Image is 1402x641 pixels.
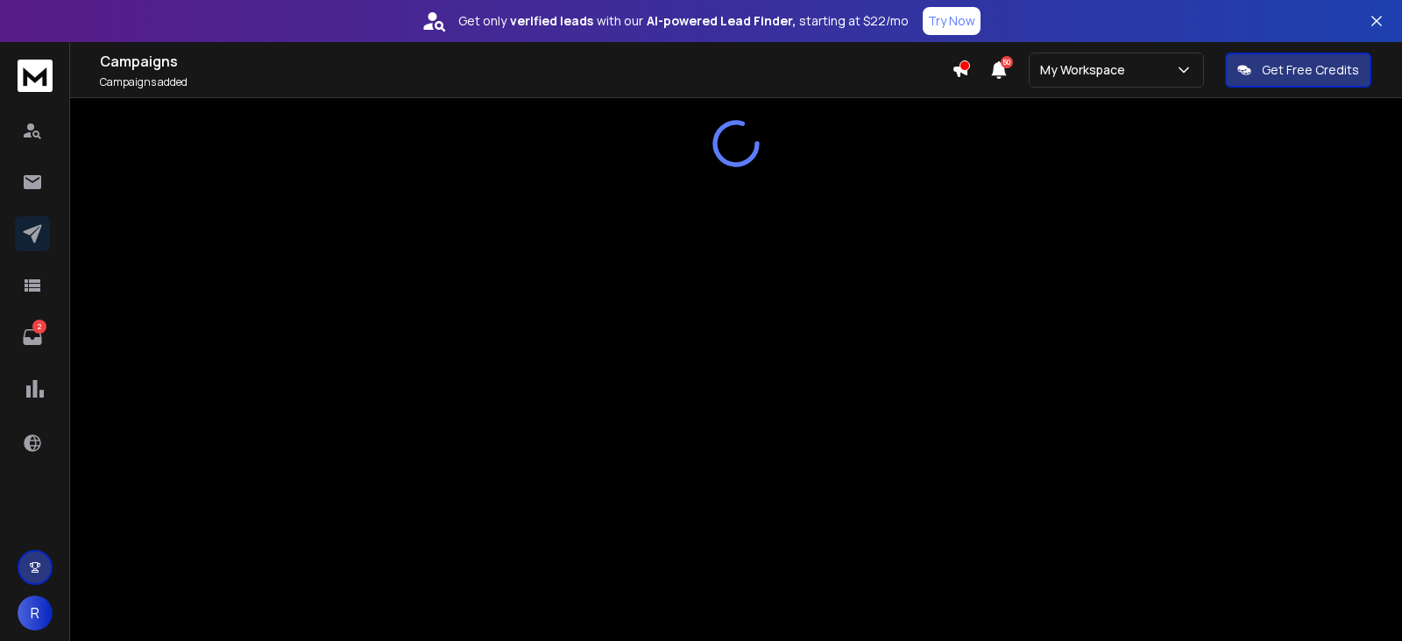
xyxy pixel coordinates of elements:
h1: Campaigns [100,51,952,72]
button: R [18,595,53,630]
strong: verified leads [510,12,593,30]
p: Get Free Credits [1262,61,1359,79]
img: logo [18,60,53,92]
a: 2 [15,320,50,355]
strong: AI-powered Lead Finder, [647,12,796,30]
button: Get Free Credits [1225,53,1371,88]
p: 2 [32,320,46,334]
button: Try Now [923,7,981,35]
p: My Workspace [1040,61,1132,79]
p: Campaigns added [100,75,952,89]
p: Get only with our starting at $22/mo [458,12,909,30]
span: 50 [1001,56,1013,68]
p: Try Now [928,12,975,30]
